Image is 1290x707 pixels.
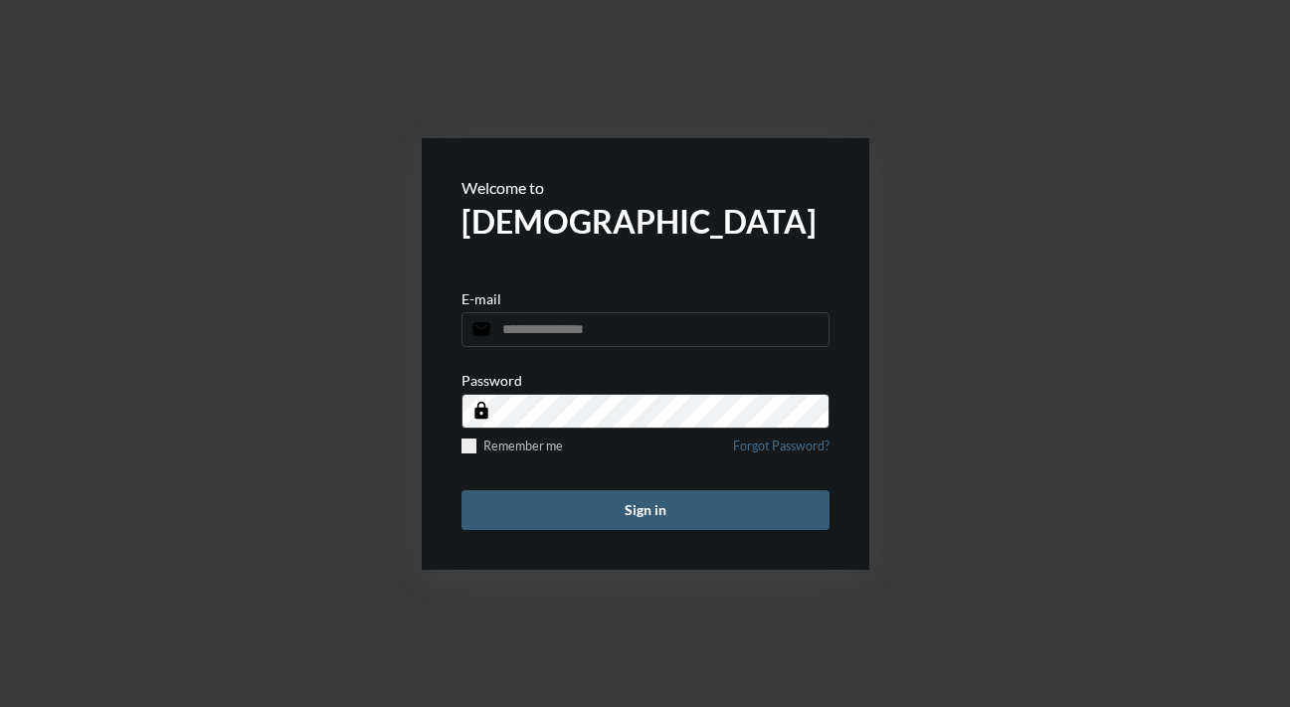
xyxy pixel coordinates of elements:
h2: [DEMOGRAPHIC_DATA] [461,202,829,241]
a: Forgot Password? [733,439,829,465]
button: Sign in [461,490,829,530]
p: Welcome to [461,178,829,197]
label: Remember me [461,439,563,453]
p: E-mail [461,290,501,307]
p: Password [461,372,522,389]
